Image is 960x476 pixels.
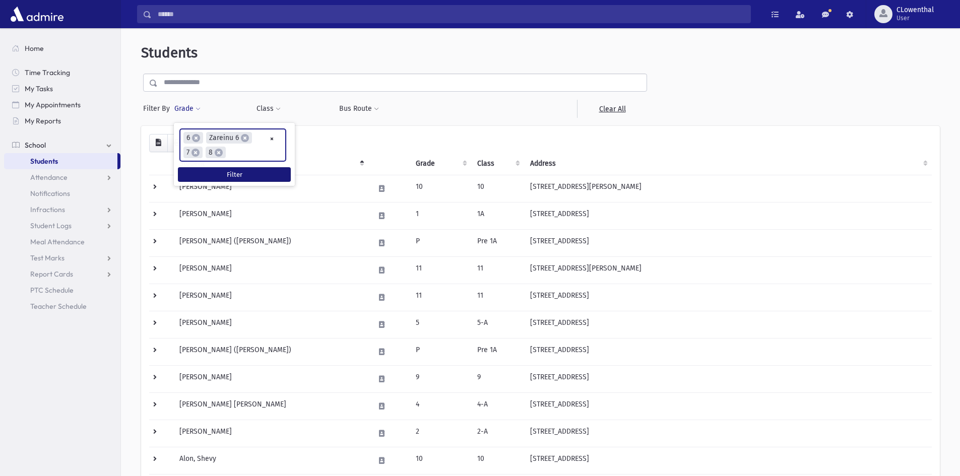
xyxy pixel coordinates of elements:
td: 10 [471,175,524,202]
td: 10 [410,447,471,474]
li: 6 [183,132,203,144]
td: 9 [471,365,524,392]
td: [PERSON_NAME] [173,256,368,284]
button: Filter [178,167,291,182]
a: My Tasks [4,81,120,97]
a: Teacher Schedule [4,298,120,314]
td: [PERSON_NAME] ([PERSON_NAME]) [173,338,368,365]
a: PTC Schedule [4,282,120,298]
td: 11 [410,256,471,284]
a: Home [4,40,120,56]
button: Bus Route [339,100,379,118]
td: [PERSON_NAME] [173,284,368,311]
td: 10 [471,447,524,474]
td: 2-A [471,420,524,447]
input: Search [152,5,750,23]
th: Student: activate to sort column descending [173,152,368,175]
span: Notifications [30,189,70,198]
img: AdmirePro [8,4,66,24]
th: Grade: activate to sort column ascending [410,152,471,175]
td: Pre 1A [471,338,524,365]
span: Meal Attendance [30,237,85,246]
td: Alon, Shevy [173,447,368,474]
td: 1 [410,202,471,229]
td: [STREET_ADDRESS] [524,229,932,256]
span: Student Logs [30,221,72,230]
td: [PERSON_NAME] [173,311,368,338]
td: [STREET_ADDRESS] [524,338,932,365]
span: Home [25,44,44,53]
td: [STREET_ADDRESS] [524,392,932,420]
td: [PERSON_NAME] [173,365,368,392]
span: Students [141,44,198,61]
span: Report Cards [30,269,73,279]
li: 8 [206,147,226,158]
span: Attendance [30,173,68,182]
li: 7 [183,147,203,158]
span: My Tasks [25,84,53,93]
td: 1A [471,202,524,229]
a: Students [4,153,117,169]
span: × [215,149,223,157]
td: [PERSON_NAME] [173,202,368,229]
button: Print [167,134,187,152]
a: Report Cards [4,266,120,282]
span: Students [30,157,58,166]
a: Infractions [4,201,120,218]
span: Filter By [143,103,174,114]
button: Grade [174,100,201,118]
span: Teacher Schedule [30,302,87,311]
a: Meal Attendance [4,234,120,250]
a: Clear All [577,100,647,118]
td: P [410,338,471,365]
a: School [4,137,120,153]
td: 4 [410,392,471,420]
a: Time Tracking [4,64,120,81]
td: 10 [410,175,471,202]
td: 4-A [471,392,524,420]
button: Class [256,100,281,118]
span: CLowenthal [897,6,934,14]
td: [STREET_ADDRESS] [524,365,932,392]
td: Pre 1A [471,229,524,256]
span: School [25,141,46,150]
td: [PERSON_NAME] [173,420,368,447]
a: My Appointments [4,97,120,113]
span: Test Marks [30,253,65,262]
li: Zareinu 6 [206,132,252,144]
td: [PERSON_NAME] [173,175,368,202]
td: P [410,229,471,256]
a: Student Logs [4,218,120,234]
td: 11 [471,284,524,311]
a: My Reports [4,113,120,129]
td: [STREET_ADDRESS][PERSON_NAME] [524,256,932,284]
td: 5-A [471,311,524,338]
td: 9 [410,365,471,392]
span: × [192,134,200,142]
td: [STREET_ADDRESS] [524,420,932,447]
td: [STREET_ADDRESS][PERSON_NAME] [524,175,932,202]
button: CSV [149,134,168,152]
span: My Appointments [25,100,81,109]
td: 11 [410,284,471,311]
td: [STREET_ADDRESS] [524,284,932,311]
span: Remove all items [270,133,274,145]
th: Class: activate to sort column ascending [471,152,524,175]
td: [STREET_ADDRESS] [524,202,932,229]
td: [PERSON_NAME] ([PERSON_NAME]) [173,229,368,256]
a: Test Marks [4,250,120,266]
td: [STREET_ADDRESS] [524,311,932,338]
a: Notifications [4,185,120,201]
span: My Reports [25,116,61,125]
span: × [241,134,249,142]
th: Address: activate to sort column ascending [524,152,932,175]
span: User [897,14,934,22]
span: PTC Schedule [30,286,74,295]
td: 2 [410,420,471,447]
span: × [191,149,200,157]
td: 11 [471,256,524,284]
td: 5 [410,311,471,338]
span: Infractions [30,205,65,214]
span: Time Tracking [25,68,70,77]
td: [STREET_ADDRESS] [524,447,932,474]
